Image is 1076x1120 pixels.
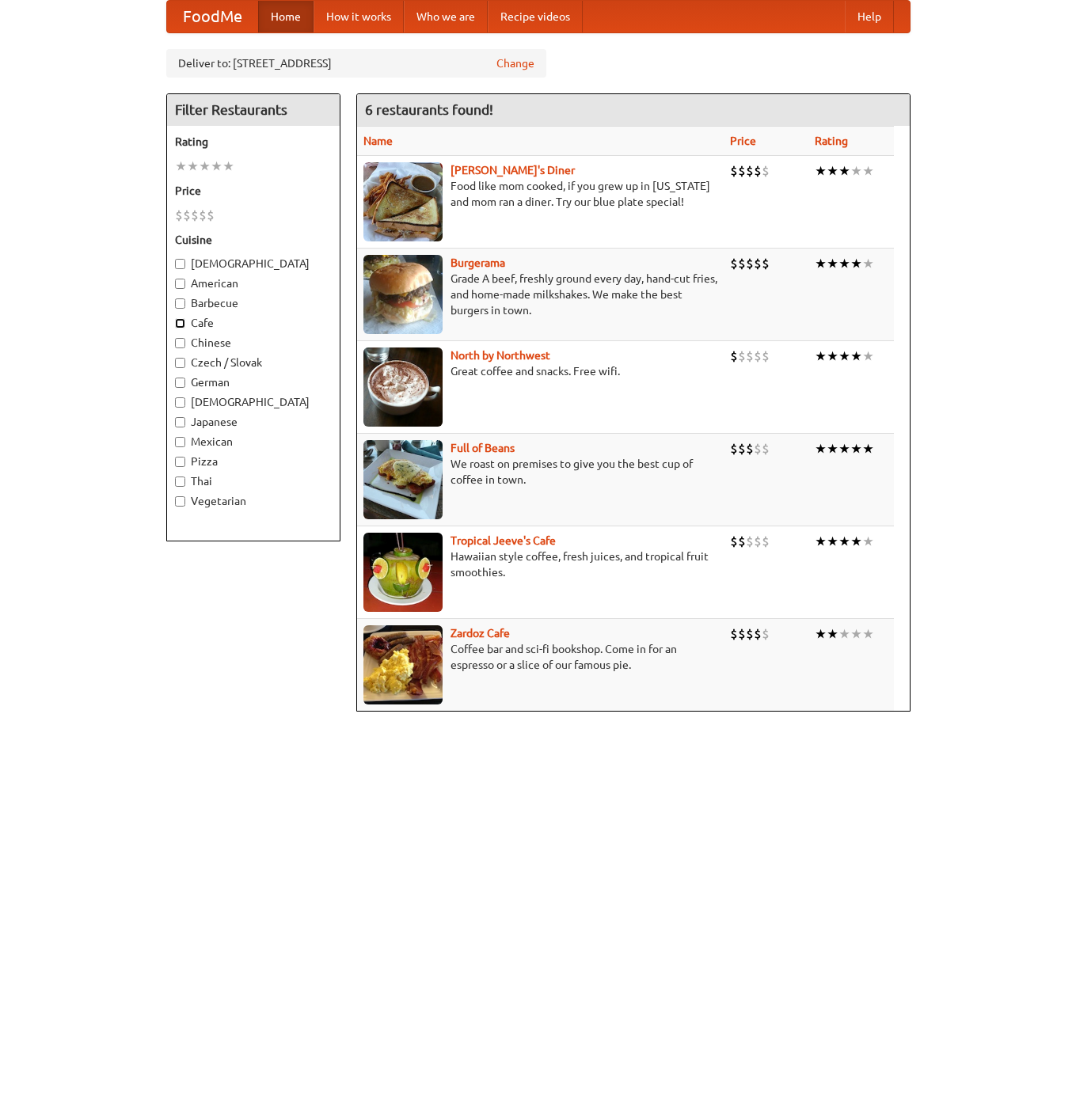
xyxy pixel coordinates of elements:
[363,255,443,334] img: burgerama.jpg
[762,440,770,457] li: $
[175,378,185,388] input: German
[175,355,332,370] label: Czech / Slovak
[175,496,185,507] input: Vegetarian
[762,255,770,272] li: $
[363,162,443,241] img: sallys.jpg
[451,164,575,177] b: [PERSON_NAME]'s Diner
[746,347,754,365] li: $
[175,358,185,368] input: Czech / Slovak
[175,454,332,469] label: Pizza
[451,256,505,269] a: Burgerama
[838,533,850,550] li: ★
[363,440,443,519] img: beans.jpg
[451,349,550,362] b: North by Northwest
[862,533,874,550] li: ★
[363,135,393,147] a: Name
[754,347,762,365] li: $
[175,374,332,390] label: German
[404,1,488,32] a: Who we are
[738,440,746,457] li: $
[850,440,862,457] li: ★
[730,135,756,147] a: Price
[746,162,754,180] li: $
[314,1,404,32] a: How it works
[827,533,838,550] li: ★
[746,440,754,457] li: $
[199,207,207,224] li: $
[175,397,185,408] input: [DEMOGRAPHIC_DATA]
[167,94,340,126] h4: Filter Restaurants
[365,102,493,117] ng-pluralize: 6 restaurants found!
[815,347,827,365] li: ★
[730,625,738,643] li: $
[850,255,862,272] li: ★
[496,55,534,71] a: Change
[827,255,838,272] li: ★
[738,162,746,180] li: $
[862,625,874,643] li: ★
[222,158,234,175] li: ★
[363,641,717,673] p: Coffee bar and sci-fi bookshop. Come in for an espresso or a slice of our famous pie.
[175,457,185,467] input: Pizza
[187,158,199,175] li: ★
[175,318,185,328] input: Cafe
[175,394,332,410] label: [DEMOGRAPHIC_DATA]
[175,437,185,447] input: Mexican
[363,533,443,612] img: jeeves.jpg
[451,534,556,547] a: Tropical Jeeve's Cafe
[730,533,738,550] li: $
[175,279,185,289] input: American
[175,298,185,309] input: Barbecue
[730,347,738,365] li: $
[191,207,199,224] li: $
[175,473,332,489] label: Thai
[754,440,762,457] li: $
[167,1,258,32] a: FoodMe
[175,232,332,248] h5: Cuisine
[862,347,874,365] li: ★
[363,625,443,704] img: zardoz.jpg
[838,347,850,365] li: ★
[746,533,754,550] li: $
[258,1,314,32] a: Home
[762,347,770,365] li: $
[738,625,746,643] li: $
[754,162,762,180] li: $
[827,162,838,180] li: ★
[815,625,827,643] li: ★
[762,162,770,180] li: $
[730,440,738,457] li: $
[488,1,583,32] a: Recipe videos
[175,259,185,269] input: [DEMOGRAPHIC_DATA]
[850,533,862,550] li: ★
[738,347,746,365] li: $
[451,442,515,454] a: Full of Beans
[211,158,222,175] li: ★
[815,162,827,180] li: ★
[175,335,332,351] label: Chinese
[827,347,838,365] li: ★
[738,533,746,550] li: $
[175,207,183,224] li: $
[175,476,185,487] input: Thai
[175,134,332,150] h5: Rating
[363,178,717,210] p: Food like mom cooked, if you grew up in [US_STATE] and mom ran a diner. Try our blue plate special!
[207,207,215,224] li: $
[175,158,187,175] li: ★
[175,183,332,199] h5: Price
[363,363,717,379] p: Great coffee and snacks. Free wifi.
[754,625,762,643] li: $
[762,625,770,643] li: $
[175,338,185,348] input: Chinese
[175,256,332,271] label: [DEMOGRAPHIC_DATA]
[451,627,510,640] a: Zardoz Cafe
[862,255,874,272] li: ★
[363,456,717,488] p: We roast on premises to give you the best cup of coffee in town.
[183,207,191,224] li: $
[175,315,332,331] label: Cafe
[838,440,850,457] li: ★
[862,162,874,180] li: ★
[175,417,185,427] input: Japanese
